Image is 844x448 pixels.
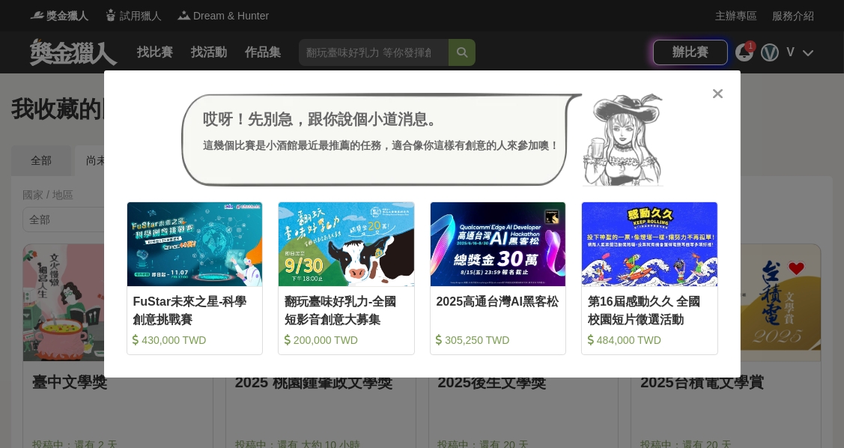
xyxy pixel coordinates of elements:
[583,93,664,187] img: Avatar
[285,333,408,348] div: 200,000 TWD
[285,293,408,327] div: 翻玩臺味好乳力-全國短影音創意大募集
[204,108,560,130] div: 哎呀！先別急，跟你說個小道消息。
[588,293,711,327] div: 第16屆感動久久 全國校園短片徵選活動
[133,293,257,327] div: FuStar未來之星-科學創意挑戰賽
[127,202,263,285] img: Cover Image
[278,202,415,355] a: Cover Image翻玩臺味好乳力-全國短影音創意大募集 200,000 TWD
[133,333,257,348] div: 430,000 TWD
[437,333,560,348] div: 305,250 TWD
[279,202,414,285] img: Cover Image
[431,202,566,285] img: Cover Image
[581,202,718,355] a: Cover Image第16屆感動久久 全國校園短片徵選活動 484,000 TWD
[582,202,717,285] img: Cover Image
[588,333,711,348] div: 484,000 TWD
[437,293,560,327] div: 2025高通台灣AI黑客松
[127,202,264,355] a: Cover ImageFuStar未來之星-科學創意挑戰賽 430,000 TWD
[430,202,567,355] a: Cover Image2025高通台灣AI黑客松 305,250 TWD
[204,138,560,154] div: 這幾個比賽是小酒館最近最推薦的任務，適合像你這樣有創意的人來參加噢！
